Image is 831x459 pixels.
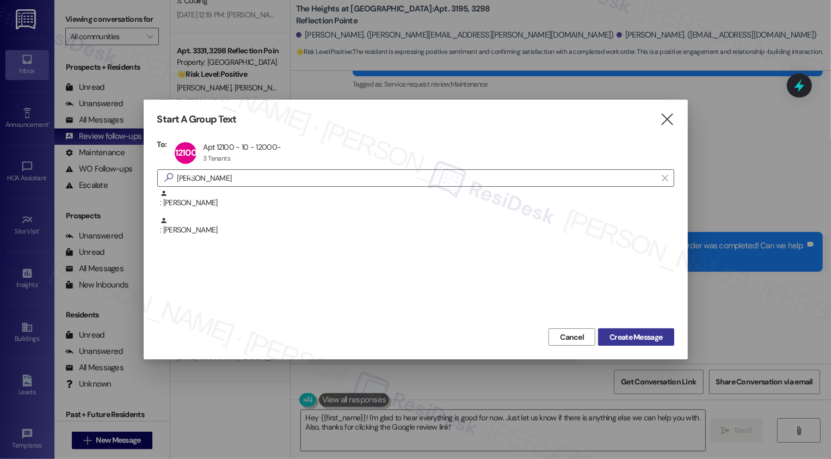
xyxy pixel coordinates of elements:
i:  [660,114,674,125]
button: Create Message [598,328,674,346]
i:  [662,174,668,182]
div: : [PERSON_NAME] [157,189,674,217]
i:  [160,172,177,183]
h3: Start A Group Text [157,113,237,126]
div: : [PERSON_NAME] [157,217,674,244]
button: Clear text [656,170,674,186]
div: : [PERSON_NAME] [160,189,674,209]
div: Apt 12100 - 10 - 12000- [203,142,281,152]
span: 12100 - 10 [175,147,196,180]
input: Search for any contact or apartment [177,170,656,186]
h3: To: [157,139,167,149]
div: : [PERSON_NAME] [160,217,674,236]
button: Cancel [549,328,595,346]
div: 3 Tenants [203,154,230,163]
span: Create Message [610,332,662,343]
span: Cancel [560,332,584,343]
